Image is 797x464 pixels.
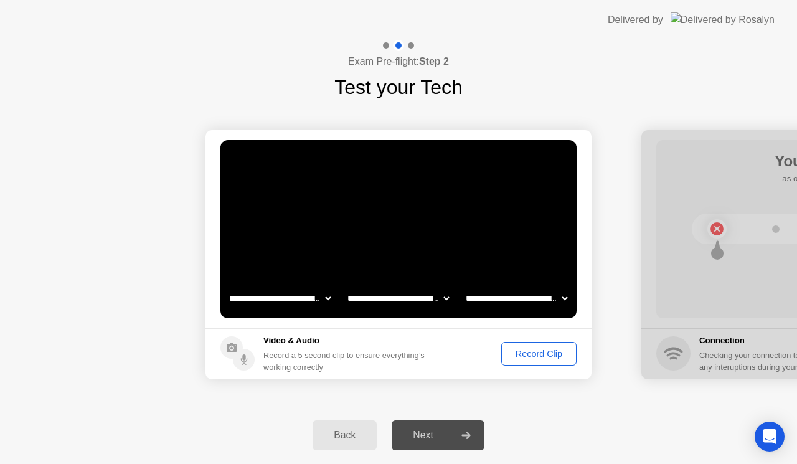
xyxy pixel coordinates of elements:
[506,349,572,359] div: Record Clip
[463,286,570,311] select: Available microphones
[313,420,377,450] button: Back
[395,430,451,441] div: Next
[419,56,449,67] b: Step 2
[345,286,451,311] select: Available speakers
[348,54,449,69] h4: Exam Pre-flight:
[392,420,484,450] button: Next
[316,430,373,441] div: Back
[263,334,430,347] h5: Video & Audio
[608,12,663,27] div: Delivered by
[227,286,333,311] select: Available cameras
[263,349,430,373] div: Record a 5 second clip to ensure everything’s working correctly
[671,12,775,27] img: Delivered by Rosalyn
[501,342,577,366] button: Record Clip
[755,422,785,452] div: Open Intercom Messenger
[334,72,463,102] h1: Test your Tech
